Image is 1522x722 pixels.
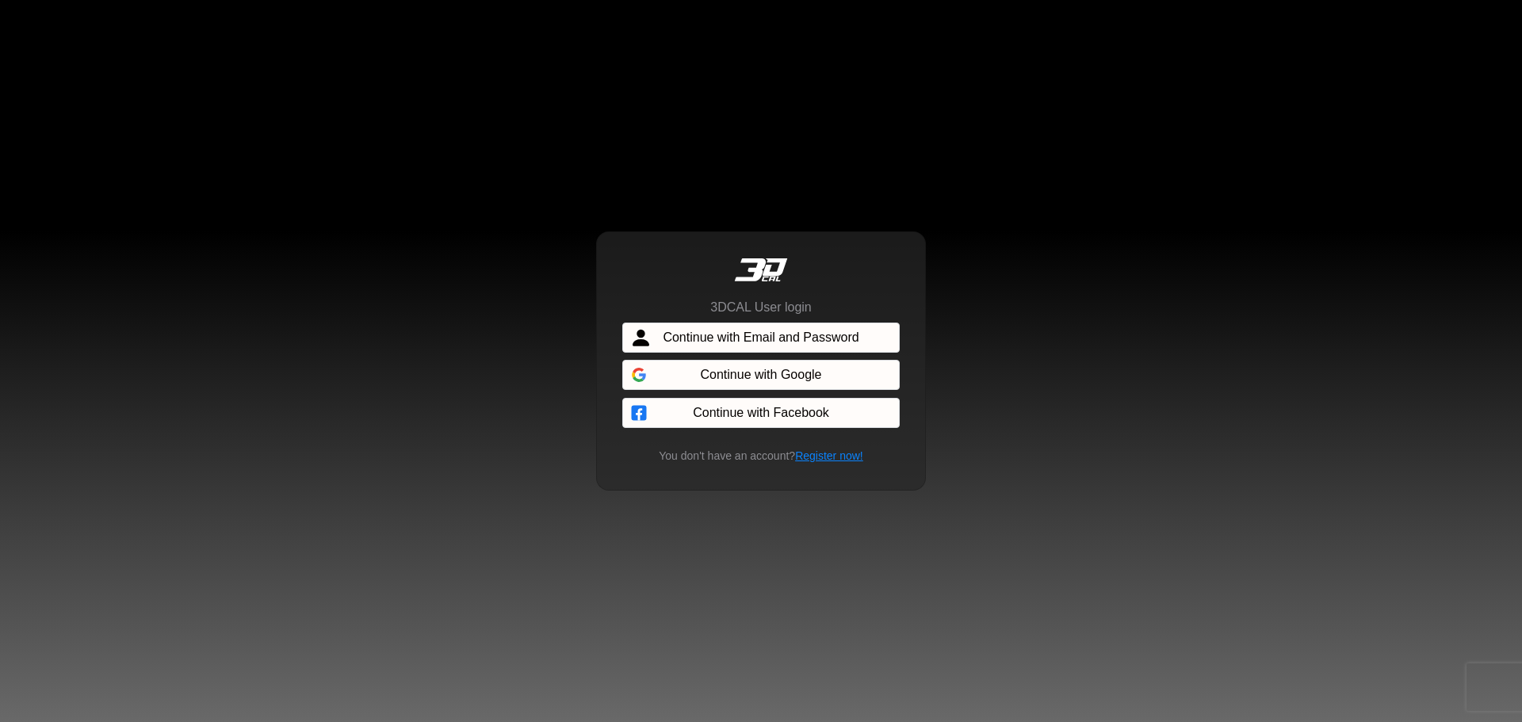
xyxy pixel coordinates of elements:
[622,360,900,392] div: Continue with Google
[710,300,811,315] h6: 3DCAL User login
[693,403,829,422] span: Continue with Facebook
[795,449,863,462] a: Register now!
[663,328,859,347] span: Continue with Email and Password
[649,448,872,464] small: You don't have an account?
[622,398,900,428] button: Continue with Facebook
[662,366,890,385] span: Continue with Google
[622,323,900,353] button: Continue with Email and Password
